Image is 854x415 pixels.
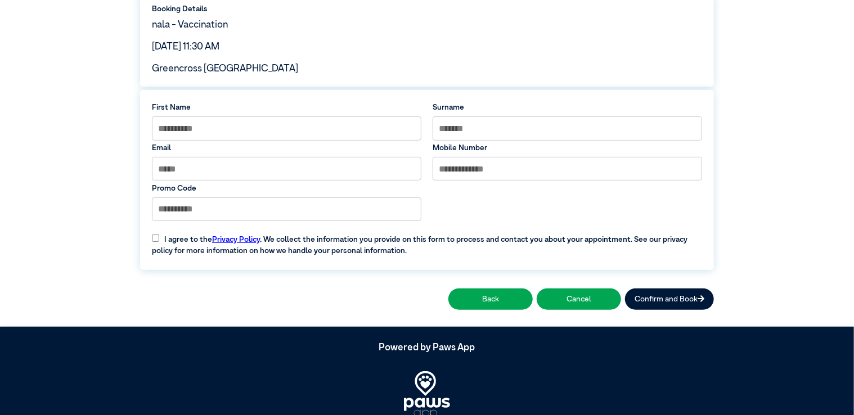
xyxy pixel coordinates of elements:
[152,183,421,194] label: Promo Code
[152,64,298,74] span: Greencross [GEOGRAPHIC_DATA]
[152,42,219,52] span: [DATE] 11:30 AM
[152,102,421,113] label: First Name
[537,288,621,309] button: Cancel
[212,236,260,243] a: Privacy Policy
[625,288,714,309] button: Confirm and Book
[152,3,702,15] label: Booking Details
[152,20,228,30] span: nala - Vaccination
[433,102,702,113] label: Surname
[433,142,702,154] label: Mobile Number
[146,226,708,256] label: I agree to the . We collect the information you provide on this form to process and contact you a...
[152,234,159,242] input: I agree to thePrivacy Policy. We collect the information you provide on this form to process and ...
[140,342,714,354] h5: Powered by Paws App
[152,142,421,154] label: Email
[448,288,533,309] button: Back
